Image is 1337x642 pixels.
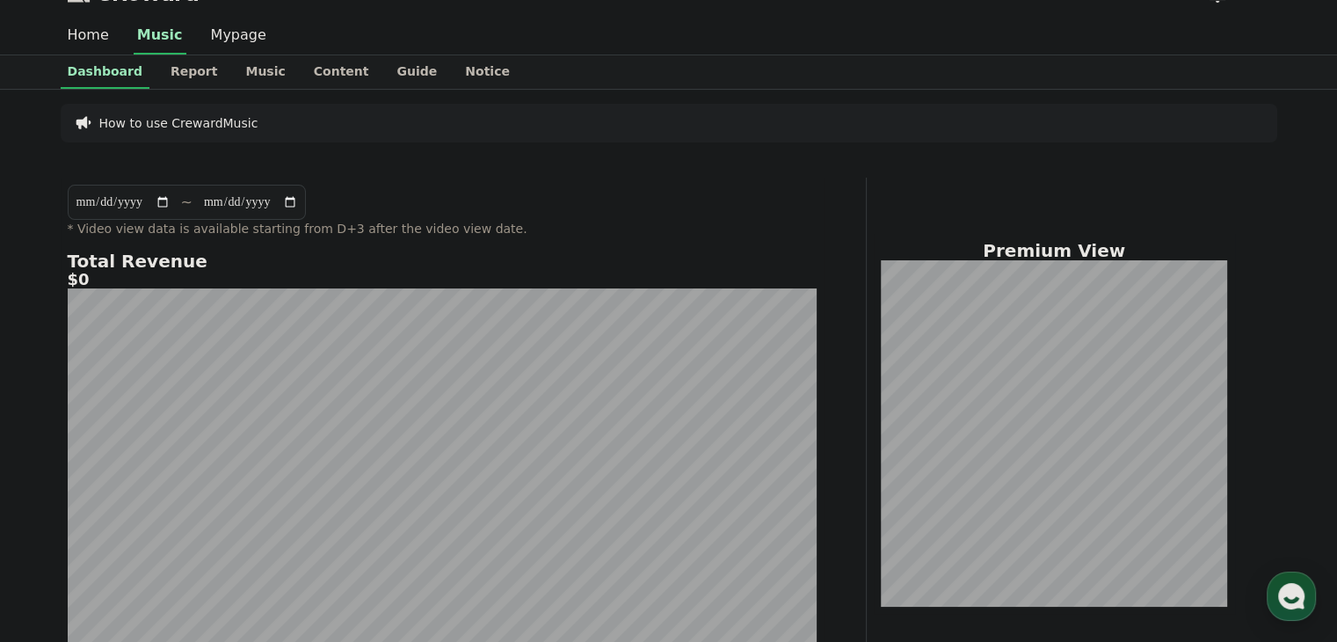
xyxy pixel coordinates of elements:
[96,29,184,43] div: Back on 7:30 PM
[881,241,1228,260] h4: Premium View
[231,55,299,89] a: Music
[58,30,290,100] div: Responses may be delayed until our next operating hours. Feel free to leave your inquiry, and we’...
[90,447,322,517] div: I uploaded a short it has over 2K views but it only counted 527 and 86 premium views. How come it...
[56,160,100,174] div: Creward
[197,18,280,55] a: Mypage
[54,18,123,55] a: Home
[134,18,186,55] a: Music
[68,220,817,237] p: * Video view data is available starting from D+3 after the video view date.
[68,252,817,271] h4: Total Revenue
[96,10,162,29] div: Creward
[300,55,383,89] a: Content
[156,55,232,89] a: Report
[68,271,817,288] h5: $0
[99,114,258,132] a: How to use CrewardMusic
[451,55,524,89] a: Notice
[61,55,149,89] a: Dashboard
[58,255,290,308] div: Your channel has now been approved, so please check it at your convenience.
[58,185,290,202] div: Hello,
[58,202,290,255] div: Since CReward manually approves channels, the approval process was delayed over the weekend.
[181,192,193,213] p: ~
[382,55,451,89] a: Guide
[84,383,333,410] img: thumbnail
